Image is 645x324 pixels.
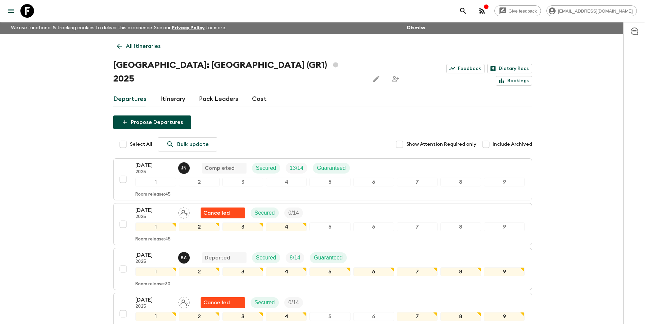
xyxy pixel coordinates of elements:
button: menu [4,4,18,18]
div: 4 [266,178,307,186]
p: All itineraries [126,42,160,50]
p: Cancelled [203,299,230,307]
span: [EMAIL_ADDRESS][DOMAIN_NAME] [554,8,636,14]
a: Give feedback [494,5,541,16]
p: Room release: 45 [135,192,171,197]
a: Departures [113,91,147,107]
span: Byron Anderson [178,254,191,259]
div: 5 [309,178,350,186]
p: Guaranteed [314,254,343,262]
div: Trip Fill [284,297,303,308]
span: Assign pack leader [178,299,190,304]
p: [DATE] [135,296,173,304]
a: All itineraries [113,39,164,53]
div: 4 [266,222,307,231]
div: Secured [251,297,279,308]
a: Feedback [446,64,485,73]
div: 9 [484,222,525,231]
div: 2 [179,267,220,276]
button: [DATE]2025Byron AndersonDepartedSecuredTrip FillGuaranteed123456789Room release:30 [113,248,532,290]
a: Dietary Reqs [487,64,532,73]
span: Janita Nurmi [178,164,191,170]
h1: [GEOGRAPHIC_DATA]: [GEOGRAPHIC_DATA] (GR1) 2025 [113,58,364,86]
p: Departed [205,254,230,262]
p: 2025 [135,169,173,175]
div: 9 [484,267,525,276]
div: 7 [397,222,438,231]
div: Flash Pack cancellation [201,208,245,218]
a: Itinerary [160,91,185,107]
div: 4 [266,312,307,321]
p: Bulk update [177,140,209,148]
p: 2025 [135,214,173,220]
div: 6 [353,222,394,231]
div: Secured [252,163,281,174]
div: 2 [179,222,220,231]
div: 6 [353,178,394,186]
a: Privacy Policy [172,25,205,30]
p: [DATE] [135,161,173,169]
a: Bookings [496,76,532,86]
span: Include Archived [493,141,532,148]
button: [DATE]2025Janita NurmiCompletedSecuredTrip FillGuaranteed123456789Room release:45 [113,158,532,200]
div: Flash Pack cancellation [201,297,245,308]
p: Guaranteed [317,164,346,172]
div: 2 [179,178,220,186]
div: 9 [484,178,525,186]
div: 4 [266,267,307,276]
div: 5 [309,312,350,321]
div: 3 [222,267,263,276]
div: Trip Fill [286,252,304,263]
p: 2025 [135,259,173,265]
div: 7 [397,267,438,276]
span: Show Attention Required only [406,141,476,148]
button: Edit this itinerary [370,72,383,86]
div: 8 [440,178,481,186]
div: 3 [222,222,263,231]
div: 2 [179,312,220,321]
div: Trip Fill [286,163,307,174]
p: Room release: 30 [135,282,170,287]
div: [EMAIL_ADDRESS][DOMAIN_NAME] [546,5,637,16]
span: Assign pack leader [178,209,190,215]
div: 5 [309,222,350,231]
div: 3 [222,178,263,186]
button: [DATE]2025Assign pack leaderFlash Pack cancellationSecuredTrip Fill123456789Room release:45 [113,203,532,245]
p: 0 / 14 [288,299,299,307]
span: Share this itinerary [389,72,402,86]
p: Secured [256,254,276,262]
p: 8 / 14 [290,254,300,262]
div: Trip Fill [284,208,303,218]
p: Cancelled [203,209,230,217]
a: Bulk update [158,137,217,151]
div: 5 [309,267,350,276]
div: 7 [397,312,438,321]
p: Secured [256,164,276,172]
div: 6 [353,267,394,276]
div: 9 [484,312,525,321]
p: [DATE] [135,251,173,259]
div: 8 [440,312,481,321]
p: Completed [205,164,235,172]
a: Pack Leaders [199,91,238,107]
p: We use functional & tracking cookies to deliver this experience. See our for more. [8,22,229,34]
p: 0 / 14 [288,209,299,217]
div: 1 [135,267,176,276]
p: 13 / 14 [290,164,303,172]
p: [DATE] [135,206,173,214]
button: Propose Departures [113,115,191,129]
div: 1 [135,222,176,231]
div: 6 [353,312,394,321]
span: Give feedback [505,8,541,14]
div: 3 [222,312,263,321]
div: 7 [397,178,438,186]
span: Select All [130,141,152,148]
div: Secured [251,208,279,218]
p: Secured [255,299,275,307]
a: Cost [252,91,267,107]
p: Secured [255,209,275,217]
div: 1 [135,312,176,321]
div: 8 [440,267,481,276]
div: 8 [440,222,481,231]
button: search adventures [456,4,470,18]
